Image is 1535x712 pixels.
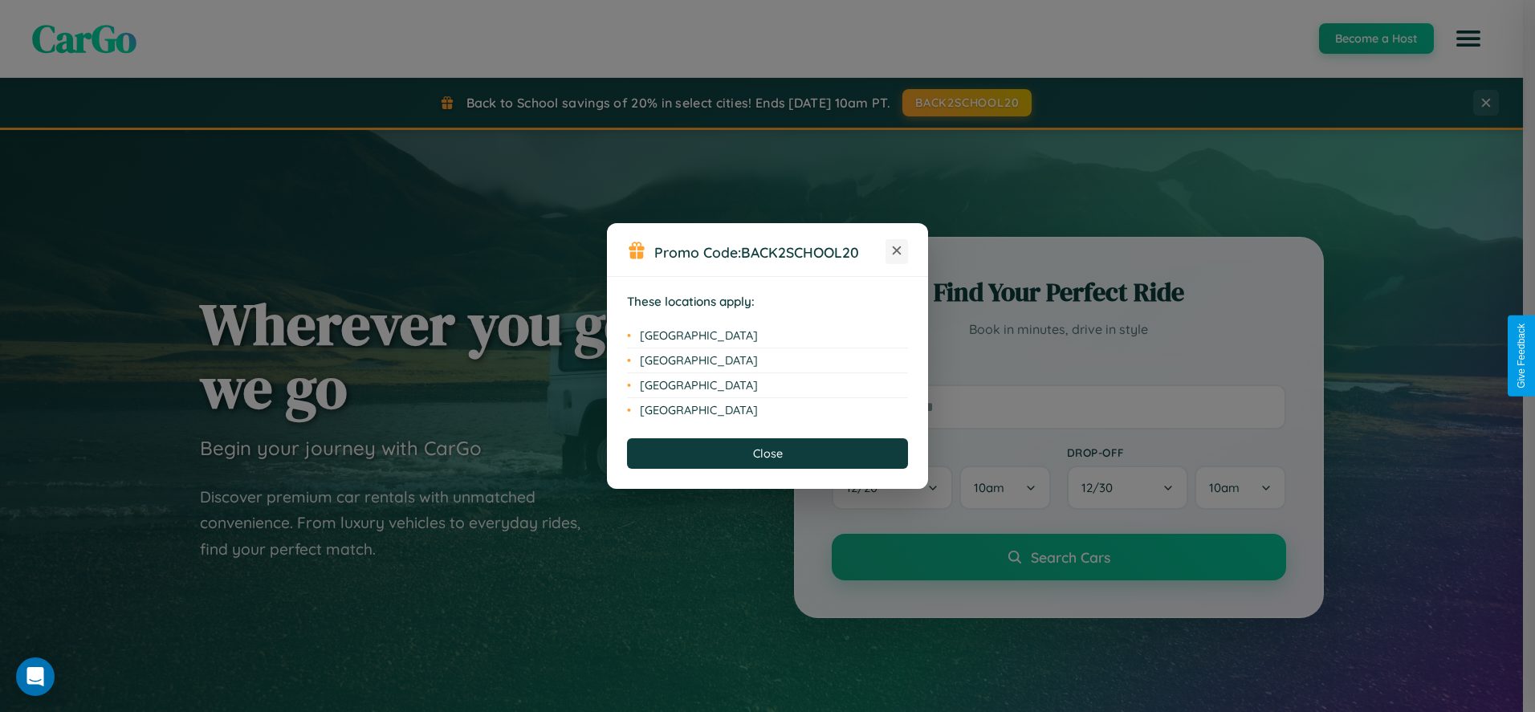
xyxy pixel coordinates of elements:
h3: Promo Code: [654,243,886,261]
li: [GEOGRAPHIC_DATA] [627,373,908,398]
div: Give Feedback [1516,323,1527,389]
li: [GEOGRAPHIC_DATA] [627,398,908,422]
li: [GEOGRAPHIC_DATA] [627,323,908,348]
b: BACK2SCHOOL20 [741,243,859,261]
div: Open Intercom Messenger [16,657,55,696]
button: Close [627,438,908,469]
li: [GEOGRAPHIC_DATA] [627,348,908,373]
strong: These locations apply: [627,294,755,309]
